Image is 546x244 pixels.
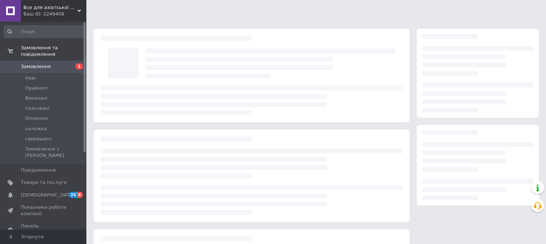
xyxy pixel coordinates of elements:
input: Пошук [4,25,85,38]
span: Показники роботи компанії [21,204,67,217]
span: 8 [77,192,83,198]
span: Все для азіатської кухні tm Dong Bao [23,4,77,11]
span: 1 [76,63,83,69]
span: [DEMOGRAPHIC_DATA] [21,192,74,198]
span: Замовлення та повідомлення [21,45,86,58]
span: Панель управління [21,223,67,236]
span: Прийняті [25,85,48,91]
span: Замовлення з [PERSON_NAME] [25,146,84,159]
span: Товари та послуги [21,179,67,186]
span: Замовлення [21,63,51,70]
span: самовывоз [25,136,51,142]
div: Ваш ID: 2249408 [23,11,86,17]
span: Скасовані [25,105,50,112]
span: Оплачені [25,115,48,122]
span: Нові [25,75,36,81]
span: 25 [69,192,77,198]
span: Повідомлення [21,167,56,173]
span: Виконані [25,95,48,101]
span: наложка [25,126,47,132]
